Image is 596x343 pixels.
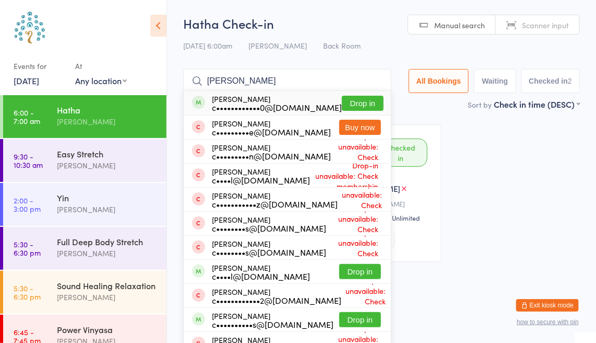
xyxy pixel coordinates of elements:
[338,176,385,223] span: Drop-in unavailable: Check membership
[57,104,158,116] div: Hatha
[434,20,485,30] span: Manual search
[474,69,516,93] button: Waiting
[212,143,331,160] div: [PERSON_NAME]
[183,69,391,93] input: Search
[468,99,492,110] label: Sort by
[14,108,40,125] time: 6:00 - 7:00 am
[212,288,341,304] div: [PERSON_NAME]
[57,203,158,215] div: [PERSON_NAME]
[75,75,127,86] div: Any location
[212,215,326,232] div: [PERSON_NAME]
[57,247,158,259] div: [PERSON_NAME]
[57,116,158,128] div: [PERSON_NAME]
[57,291,158,303] div: [PERSON_NAME]
[3,183,166,226] a: 2:00 -3:00 pmYin[PERSON_NAME]
[212,264,310,280] div: [PERSON_NAME]
[409,69,469,93] button: All Bookings
[212,95,342,111] div: [PERSON_NAME]
[57,159,158,171] div: [PERSON_NAME]
[521,69,580,93] button: Checked in2
[331,128,381,175] span: Drop-in unavailable: Check membership
[10,8,50,47] img: Australian School of Meditation & Yoga
[212,272,310,280] div: c••••l@[DOMAIN_NAME]
[212,152,331,160] div: c•••••••••n@[DOMAIN_NAME]
[3,271,166,314] a: 5:30 -6:30 pmSound Healing Relaxation[PERSON_NAME]
[342,96,384,111] button: Drop in
[522,20,569,30] span: Scanner input
[212,200,338,208] div: c•••••••••••z@[DOMAIN_NAME]
[14,196,41,213] time: 2:00 - 3:00 pm
[339,120,381,135] button: Buy now
[341,272,388,319] span: Drop-in unavailable: Check membership
[494,98,580,110] div: Check in time (DESC)
[212,128,331,136] div: c•••••••••e@[DOMAIN_NAME]
[212,239,326,256] div: [PERSON_NAME]
[212,119,331,136] div: [PERSON_NAME]
[14,58,65,75] div: Events for
[326,224,381,271] span: Drop-in unavailable: Check membership
[3,139,166,182] a: 9:30 -10:30 amEasy Stretch[PERSON_NAME]
[516,299,579,312] button: Exit kiosk mode
[212,176,310,184] div: c••••l@[DOMAIN_NAME]
[323,40,361,51] span: Back Room
[212,167,310,184] div: [PERSON_NAME]
[57,192,158,203] div: Yin
[57,148,158,159] div: Easy Stretch
[212,224,326,232] div: c••••••••s@[DOMAIN_NAME]
[310,157,381,194] span: Drop-in unavailable: Check membership
[339,264,381,279] button: Drop in
[14,284,41,301] time: 5:30 - 6:30 pm
[517,318,579,326] button: how to secure with pin
[212,191,338,208] div: [PERSON_NAME]
[57,280,158,291] div: Sound Healing Relaxation
[14,240,41,257] time: 5:30 - 6:30 pm
[326,200,381,247] span: Drop-in unavailable: Check membership
[212,296,341,304] div: c••••••••••••2@[DOMAIN_NAME]
[212,320,333,328] div: c••••••••••s@[DOMAIN_NAME]
[212,103,342,111] div: c••••••••••••0@[DOMAIN_NAME]
[57,236,158,247] div: Full Deep Body Stretch
[3,227,166,270] a: 5:30 -6:30 pmFull Deep Body Stretch[PERSON_NAME]
[14,75,39,86] a: [DATE]
[568,77,572,85] div: 2
[3,95,166,138] a: 6:00 -7:00 amHatha[PERSON_NAME]
[339,312,381,327] button: Drop in
[212,312,333,328] div: [PERSON_NAME]
[248,40,307,51] span: [PERSON_NAME]
[14,152,43,169] time: 9:30 - 10:30 am
[183,40,232,51] span: [DATE] 6:00am
[183,15,580,32] h2: Hatha Check-in
[374,139,427,167] div: Checked in
[57,324,158,335] div: Power Vinyasa
[212,248,326,256] div: c••••••••s@[DOMAIN_NAME]
[75,58,127,75] div: At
